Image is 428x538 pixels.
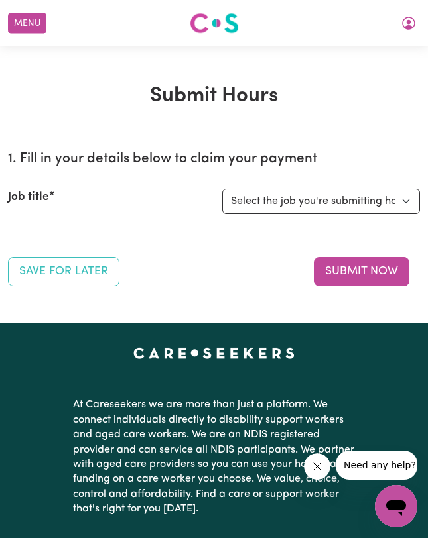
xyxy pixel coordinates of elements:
[190,8,239,38] a: Careseekers logo
[375,485,417,527] iframe: Button to launch messaging window
[190,11,239,35] img: Careseekers logo
[8,151,420,168] h2: 1. Fill in your details below to claim your payment
[8,257,119,286] button: Save your job report
[314,257,409,286] button: Submit your job report
[336,451,417,480] iframe: Message from company
[133,347,295,358] a: Careseekers home page
[304,453,330,480] iframe: Close message
[8,189,49,206] label: Job title
[8,13,46,34] button: Menu
[73,392,356,521] p: At Careseekers we are more than just a platform. We connect individuals directly to disability su...
[395,12,423,34] button: My Account
[8,83,420,109] h1: Submit Hours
